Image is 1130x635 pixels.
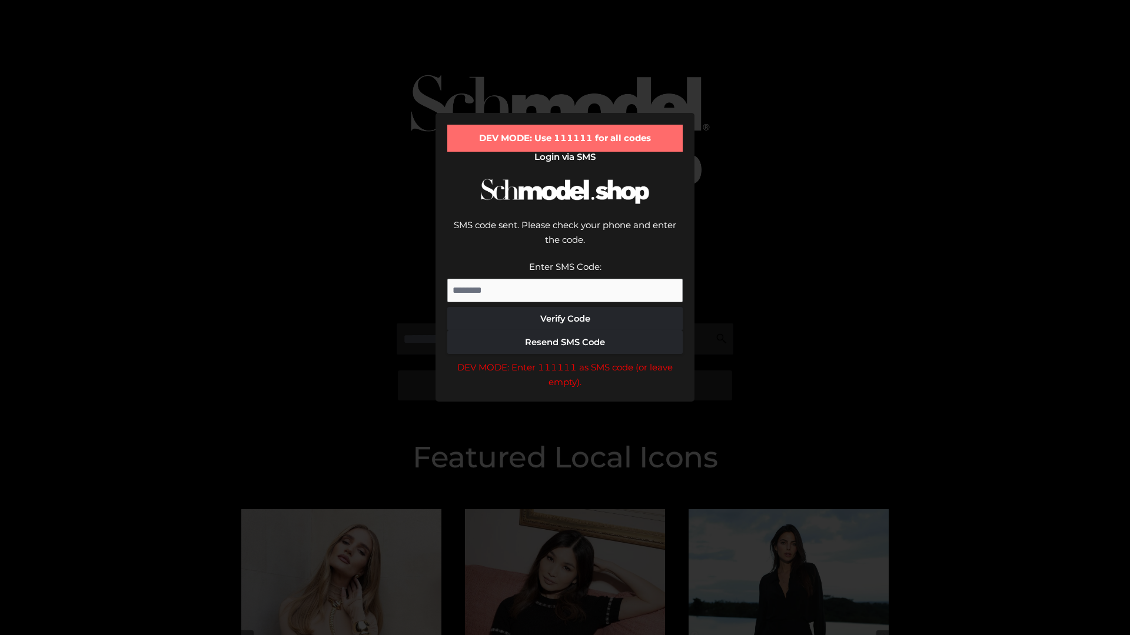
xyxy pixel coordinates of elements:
[529,261,601,272] label: Enter SMS Code:
[447,360,683,390] div: DEV MODE: Enter 111111 as SMS code (or leave empty).
[447,330,683,354] button: Resend SMS Code
[447,218,683,259] div: SMS code sent. Please check your phone and enter the code.
[447,125,683,152] div: DEV MODE: Use 111111 for all codes
[447,307,683,330] button: Verify Code
[447,152,683,162] h2: Login via SMS
[477,168,653,215] img: Schmodel Logo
